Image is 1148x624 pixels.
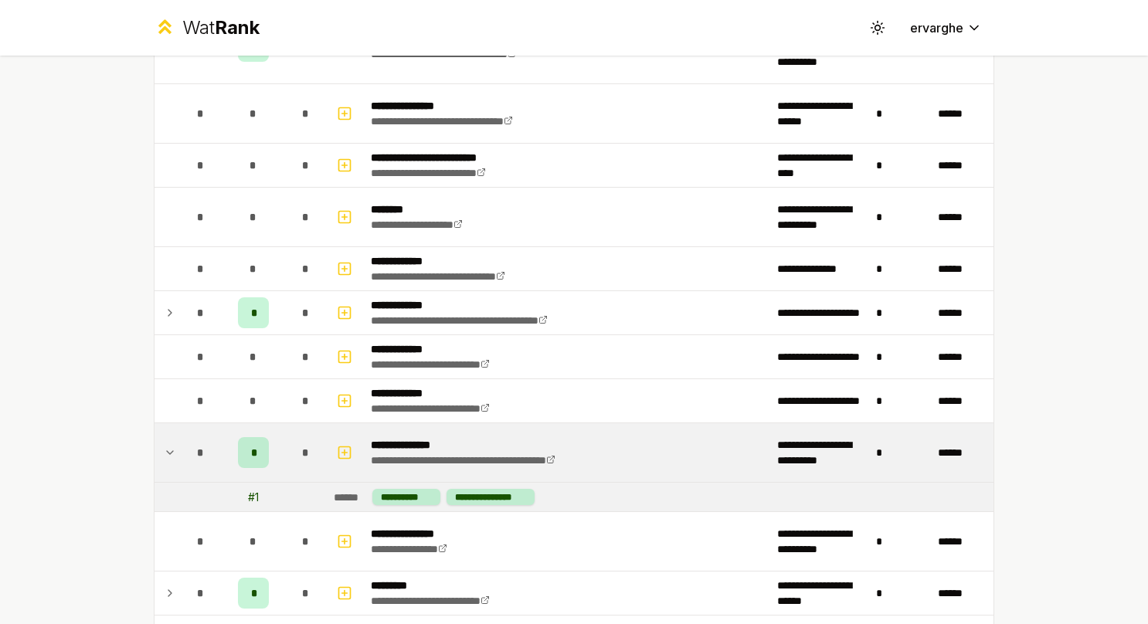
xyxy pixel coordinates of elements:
[154,15,260,40] a: WatRank
[910,19,963,37] span: ervarghe
[898,14,994,42] button: ervarghe
[248,490,259,505] div: # 1
[215,16,260,39] span: Rank
[182,15,260,40] div: Wat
